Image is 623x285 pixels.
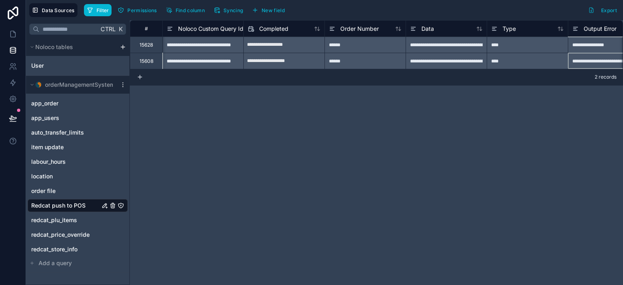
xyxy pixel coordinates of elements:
[31,172,53,180] span: location
[28,243,128,256] a: redcat_store_info
[259,25,288,33] span: Completed
[28,170,128,183] a: location
[340,25,379,33] span: Order Number
[601,7,617,13] span: Export
[211,4,246,16] button: Syncing
[84,4,112,16] button: Filter
[31,129,84,137] span: auto_transfer_limits
[31,158,66,166] span: labour_hours
[211,4,249,16] a: Syncing
[136,26,156,32] div: #
[31,231,90,239] span: redcat_price_override
[28,155,128,168] a: labour_hours
[118,26,123,32] span: K
[584,25,617,33] span: Output Error
[28,79,116,90] button: MySQL logoorderManagementSystem
[31,114,59,122] span: app_users
[249,4,288,16] button: New field
[31,187,56,195] span: order file
[28,199,128,212] a: Redcat push to POS
[45,81,115,89] span: orderManagementSystem
[97,7,109,13] span: Filter
[28,97,128,110] a: app_order
[28,41,116,53] button: Noloco tables
[35,81,42,88] img: MySQL logo
[100,24,116,34] span: Ctrl
[115,4,159,16] button: Permissions
[28,141,128,154] a: item update
[31,216,77,224] span: redcat_plu_items
[595,74,617,80] span: 2 records
[503,25,516,33] span: Type
[28,228,128,241] a: redcat_price_override
[585,3,620,17] button: Export
[127,7,157,13] span: Permissions
[140,58,153,64] div: 15608
[39,259,72,267] span: Add a query
[42,7,75,13] span: Data Sources
[31,99,58,107] span: app_order
[31,245,77,253] span: redcat_store_info
[28,111,128,124] a: app_users
[421,25,434,33] span: Data
[26,38,129,272] div: scrollable content
[28,214,128,227] a: redcat_plu_items
[115,4,163,16] a: Permissions
[176,7,205,13] span: Find column
[31,62,44,70] span: User
[178,25,243,33] span: Noloco Custom Query Id
[140,42,153,48] div: 15628
[28,126,128,139] a: auto_transfer_limits
[223,7,243,13] span: Syncing
[28,257,128,269] button: Add a query
[29,3,77,17] button: Data Sources
[31,143,64,151] span: item update
[163,4,208,16] button: Find column
[35,43,73,51] span: Noloco tables
[262,7,285,13] span: New field
[31,201,86,210] span: Redcat push to POS
[28,184,128,197] a: order file
[28,59,128,72] a: User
